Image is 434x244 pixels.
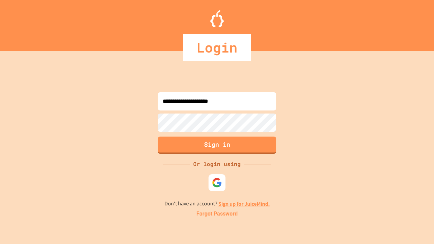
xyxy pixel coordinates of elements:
img: Logo.svg [210,10,224,27]
img: google-icon.svg [212,178,222,188]
div: Login [183,34,251,61]
a: Sign up for JuiceMind. [218,200,270,207]
div: Or login using [190,160,244,168]
p: Don't have an account? [164,200,270,208]
button: Sign in [158,137,276,154]
a: Forgot Password [196,210,238,218]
